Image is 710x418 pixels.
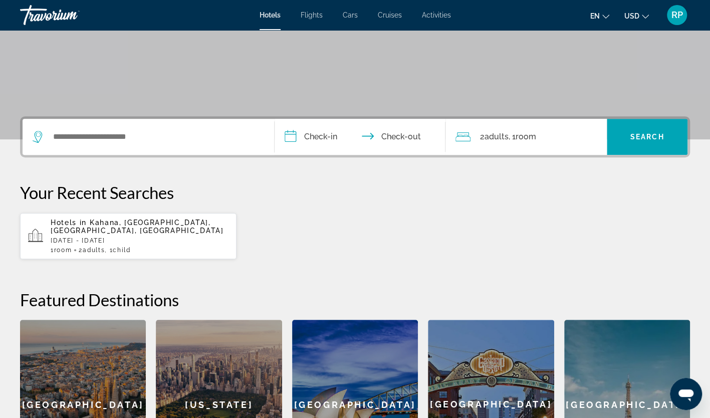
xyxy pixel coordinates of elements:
a: Cars [343,11,358,19]
a: Cruises [378,11,402,19]
button: Travelers: 2 adults, 0 children [445,119,607,155]
span: 2 [79,247,105,254]
a: Flights [301,11,323,19]
a: Travorium [20,2,120,28]
span: , 1 [105,247,130,254]
span: USD [624,12,639,20]
span: Room [515,132,536,141]
iframe: Button to launch messaging window [670,378,702,410]
span: Hotels in [51,219,87,227]
span: Search [630,133,664,141]
span: Adults [484,132,508,141]
p: Your Recent Searches [20,182,690,202]
button: Check in and out dates [275,119,446,155]
button: Change language [590,9,609,23]
span: Kahana, [GEOGRAPHIC_DATA], [GEOGRAPHIC_DATA], [GEOGRAPHIC_DATA] [51,219,223,235]
span: en [590,12,600,20]
span: 2 [480,130,508,144]
button: Search [607,119,687,155]
a: Activities [422,11,451,19]
h2: Featured Destinations [20,290,690,310]
button: User Menu [664,5,690,26]
a: Hotels [260,11,281,19]
span: 1 [51,247,72,254]
span: , 1 [508,130,536,144]
span: Adults [83,247,105,254]
button: Hotels in Kahana, [GEOGRAPHIC_DATA], [GEOGRAPHIC_DATA], [GEOGRAPHIC_DATA][DATE] - [DATE]1Room2Adu... [20,213,236,260]
span: Child [113,247,130,254]
p: [DATE] - [DATE] [51,237,228,244]
div: Search widget [23,119,687,155]
span: RP [671,10,683,20]
span: Room [54,247,72,254]
button: Change currency [624,9,649,23]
